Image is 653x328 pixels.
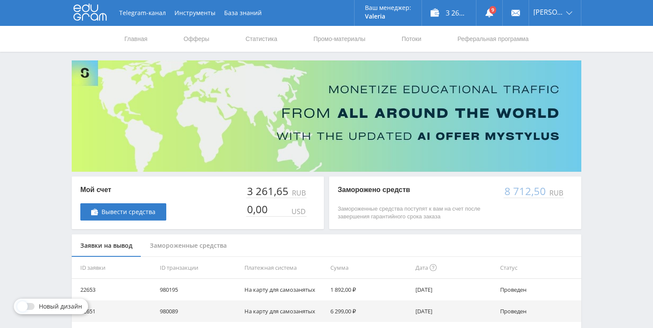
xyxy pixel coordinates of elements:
th: ID транзакции [156,257,241,279]
div: Заявки на вывод [72,234,141,257]
td: 6 299,00 ₽ [327,300,412,322]
td: 980089 [156,300,241,322]
p: Valeria [365,13,411,20]
p: Мой счет [80,185,166,195]
th: Статус [497,257,581,279]
th: Сумма [327,257,412,279]
p: Заморожено средств [338,185,495,195]
div: 3 261,65 [246,185,290,197]
span: Новый дизайн [39,303,82,310]
div: RUB [290,189,307,197]
td: 1 892,00 ₽ [327,279,412,300]
p: Замороженные средства поступят к вам на счет после завершения гарантийного срока заказа [338,205,495,221]
div: 0,00 [246,203,269,215]
th: Дата [412,257,497,279]
td: Проведен [497,300,581,322]
a: Главная [124,26,148,52]
span: Вывести средства [101,208,155,215]
a: Промо-материалы [313,26,366,52]
td: [DATE] [412,279,497,300]
img: Banner [72,60,581,172]
td: [DATE] [412,300,497,322]
th: ID заявки [72,257,156,279]
a: Вывести средства [80,203,166,221]
div: RUB [548,189,564,197]
td: На карту для самозанятых [241,279,327,300]
div: Замороженные средства [141,234,235,257]
a: Статистика [244,26,278,52]
div: USD [290,208,307,215]
th: Платежная система [241,257,327,279]
td: 22651 [72,300,156,322]
div: 8 712,50 [504,185,548,197]
a: Потоки [401,26,422,52]
td: 980195 [156,279,241,300]
span: [PERSON_NAME] [533,9,564,16]
a: Реферальная программа [456,26,529,52]
td: Проведен [497,279,581,300]
td: На карту для самозанятых [241,300,327,322]
a: Офферы [183,26,210,52]
td: 22653 [72,279,156,300]
p: Ваш менеджер: [365,4,411,11]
